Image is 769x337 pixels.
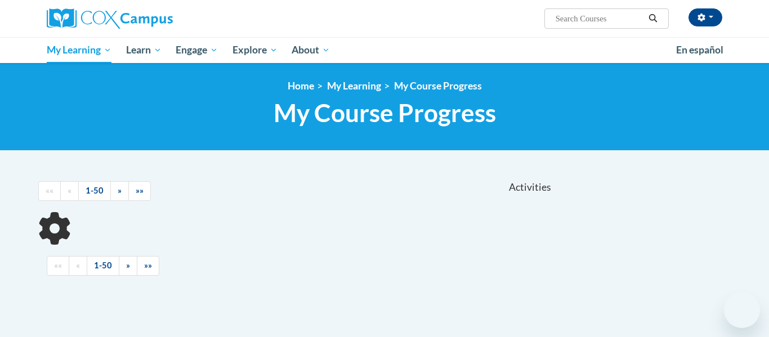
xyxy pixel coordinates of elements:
a: 1-50 [78,181,111,201]
a: Cox Campus [47,8,261,29]
span: About [292,43,330,57]
a: Begining [47,256,69,276]
span: «« [54,260,62,270]
a: Begining [38,181,61,201]
a: Explore [225,37,285,63]
a: 1-50 [87,256,119,276]
a: Next [110,181,129,201]
span: En español [676,44,723,56]
a: Engage [168,37,225,63]
span: Engage [176,43,218,57]
a: Home [288,80,314,92]
a: En español [669,38,731,62]
a: End [137,256,159,276]
span: «« [46,186,53,195]
span: Activities [509,181,551,194]
span: « [76,260,80,270]
span: « [68,186,71,195]
span: » [126,260,130,270]
iframe: Button to launch messaging window [724,292,760,328]
a: Learn [119,37,169,63]
img: Cox Campus [47,8,173,29]
a: Next [119,256,137,276]
span: » [118,186,122,195]
span: »» [144,260,152,270]
button: Account Settings [688,8,722,26]
span: »» [136,186,144,195]
input: Search Courses [555,12,645,25]
a: My Learning [39,37,119,63]
a: Previous [69,256,87,276]
div: Main menu [30,37,739,63]
a: About [285,37,338,63]
a: Previous [60,181,79,201]
a: My Learning [327,80,381,92]
span: Learn [126,43,162,57]
button: Search [645,12,661,25]
span: My Learning [47,43,111,57]
span: Explore [233,43,278,57]
span: My Course Progress [274,98,496,128]
a: End [128,181,151,201]
a: My Course Progress [394,80,482,92]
